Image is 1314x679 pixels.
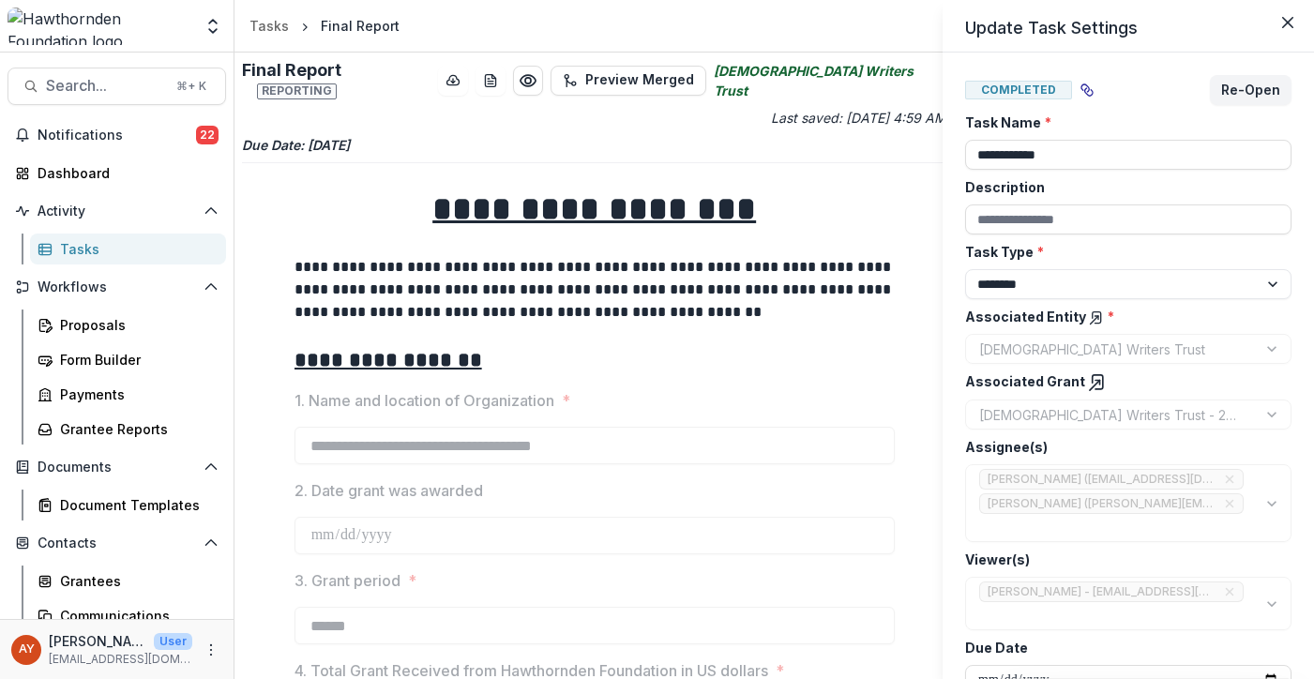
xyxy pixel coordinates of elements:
[965,242,1280,262] label: Task Type
[965,638,1280,657] label: Due Date
[965,550,1280,569] label: Viewer(s)
[1072,75,1102,105] button: View dependent tasks
[965,177,1280,197] label: Description
[965,437,1280,457] label: Assignee(s)
[965,113,1280,132] label: Task Name
[1273,8,1303,38] button: Close
[965,81,1072,99] span: Completed
[965,307,1280,326] label: Associated Entity
[965,371,1280,392] label: Associated Grant
[1210,75,1291,105] button: Re-Open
